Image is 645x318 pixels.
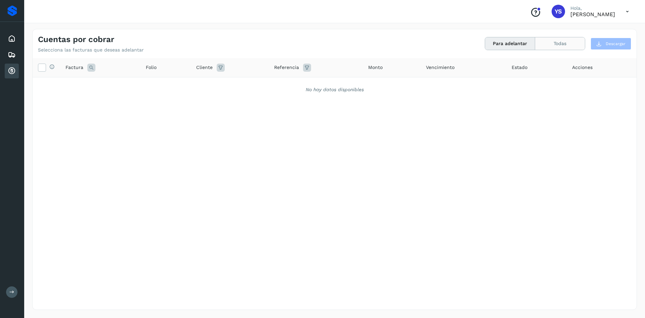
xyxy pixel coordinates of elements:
p: Hola, [570,5,615,11]
button: Descargar [591,38,631,50]
span: Estado [512,64,527,71]
div: Inicio [5,31,19,46]
p: YURICXI SARAHI CANIZALES AMPARO [570,11,615,17]
button: Para adelantar [485,37,535,50]
span: Factura [66,64,83,71]
span: Monto [368,64,383,71]
span: Referencia [274,64,299,71]
div: Embarques [5,47,19,62]
div: Cuentas por cobrar [5,64,19,78]
button: Todas [535,37,585,50]
span: Cliente [196,64,213,71]
span: Vencimiento [426,64,455,71]
span: Descargar [606,41,626,47]
span: Folio [146,64,157,71]
p: Selecciona las facturas que deseas adelantar [38,47,144,53]
div: No hay datos disponibles [41,86,628,93]
h4: Cuentas por cobrar [38,35,114,44]
span: Acciones [572,64,593,71]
